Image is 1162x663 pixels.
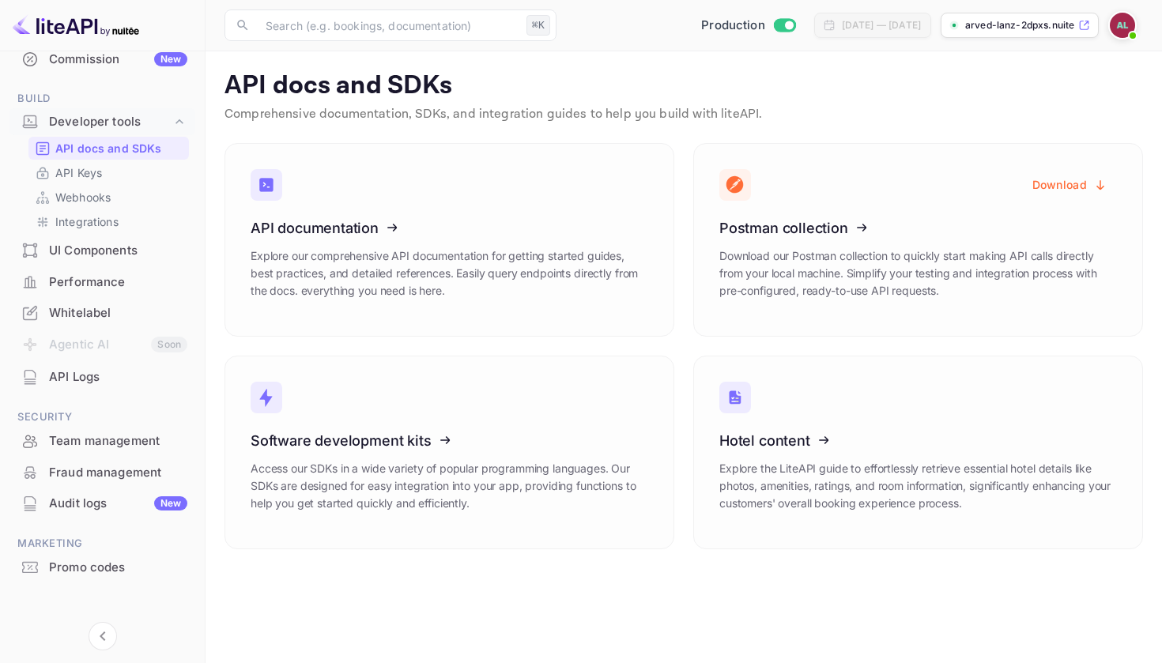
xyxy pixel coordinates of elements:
h3: API documentation [251,220,648,236]
span: Security [9,409,195,426]
div: Integrations [28,210,189,233]
div: API Keys [28,161,189,184]
img: Arved Lanz [1110,13,1135,38]
div: Performance [9,267,195,298]
a: API documentationExplore our comprehensive API documentation for getting started guides, best pra... [224,143,674,337]
div: Developer tools [9,108,195,136]
a: Audit logsNew [9,488,195,518]
h3: Software development kits [251,432,648,449]
a: API Keys [35,164,183,181]
span: Production [701,17,765,35]
p: API Keys [55,164,102,181]
input: Search (e.g. bookings, documentation) [256,9,520,41]
div: Team management [49,432,187,450]
a: Software development kitsAccess our SDKs in a wide variety of popular programming languages. Our ... [224,356,674,549]
div: Promo codes [9,552,195,583]
span: Marketing [9,535,195,552]
p: Webhooks [55,189,111,205]
div: Developer tools [49,113,172,131]
div: Switch to Sandbox mode [695,17,802,35]
img: LiteAPI logo [13,13,139,38]
a: Webhooks [35,189,183,205]
div: API Logs [49,368,187,386]
p: API docs and SDKs [224,70,1143,102]
div: Promo codes [49,559,187,577]
a: Whitelabel [9,298,195,327]
h3: Hotel content [719,432,1117,449]
span: Build [9,90,195,107]
div: CommissionNew [9,44,195,75]
a: Fraud management [9,458,195,487]
div: Fraud management [9,458,195,488]
div: API docs and SDKs [28,137,189,160]
a: API docs and SDKs [35,140,183,156]
p: Explore the LiteAPI guide to effortlessly retrieve essential hotel details like photos, amenities... [719,460,1117,512]
p: Integrations [55,213,119,230]
a: Promo codes [9,552,195,582]
p: API docs and SDKs [55,140,162,156]
div: Webhooks [28,186,189,209]
div: New [154,52,187,66]
div: New [154,496,187,510]
p: Download our Postman collection to quickly start making API calls directly from your local machin... [719,247,1117,299]
a: Team management [9,426,195,455]
div: Audit logs [49,495,187,513]
p: arved-lanz-2dpxs.nuite... [965,18,1075,32]
div: Audit logsNew [9,488,195,519]
div: Commission [49,51,187,69]
div: UI Components [49,242,187,260]
div: UI Components [9,235,195,266]
a: API Logs [9,362,195,391]
div: Performance [49,273,187,292]
p: Access our SDKs in a wide variety of popular programming languages. Our SDKs are designed for eas... [251,460,648,512]
a: UI Components [9,235,195,265]
div: [DATE] — [DATE] [842,18,921,32]
a: Hotel contentExplore the LiteAPI guide to effortlessly retrieve essential hotel details like phot... [693,356,1143,549]
button: Collapse navigation [89,622,117,650]
div: Fraud management [49,464,187,482]
a: Integrations [35,213,183,230]
p: Explore our comprehensive API documentation for getting started guides, best practices, and detai... [251,247,648,299]
div: ⌘K [526,15,550,36]
a: Performance [9,267,195,296]
p: Comprehensive documentation, SDKs, and integration guides to help you build with liteAPI. [224,105,1143,124]
div: Whitelabel [49,304,187,322]
div: Whitelabel [9,298,195,329]
div: Team management [9,426,195,457]
h3: Postman collection [719,220,1117,236]
a: CommissionNew [9,44,195,73]
div: API Logs [9,362,195,393]
button: Download [1023,169,1117,200]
